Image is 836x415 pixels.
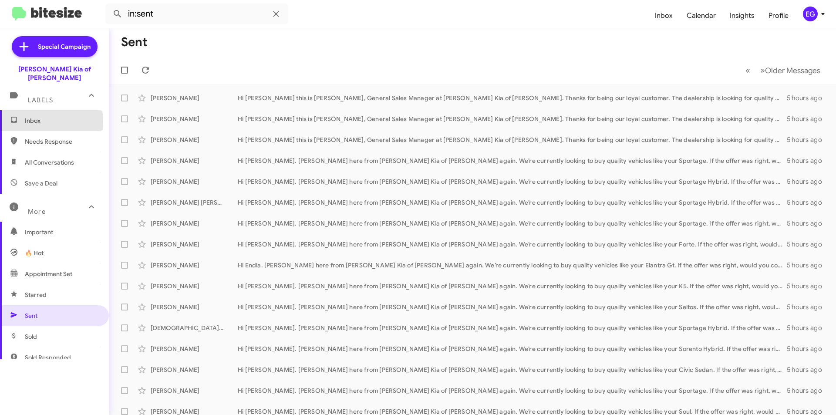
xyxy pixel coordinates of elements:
div: EG [803,7,818,21]
span: Sent [25,311,37,320]
div: 5 hours ago [787,156,829,165]
span: Inbox [25,116,99,125]
div: [PERSON_NAME] [151,177,238,186]
div: 5 hours ago [787,344,829,353]
span: 🔥 Hot [25,249,44,257]
span: Appointment Set [25,270,72,278]
a: Insights [723,3,762,28]
div: Hi [PERSON_NAME]. [PERSON_NAME] here from [PERSON_NAME] Kia of [PERSON_NAME] again. We’re current... [238,198,787,207]
div: 5 hours ago [787,115,829,123]
div: 5 hours ago [787,303,829,311]
div: Hi [PERSON_NAME]. [PERSON_NAME] here from [PERSON_NAME] Kia of [PERSON_NAME] again. We’re current... [238,324,787,332]
div: 5 hours ago [787,261,829,270]
div: Hi [PERSON_NAME]. [PERSON_NAME] here from [PERSON_NAME] Kia of [PERSON_NAME] again. We’re current... [238,156,787,165]
a: Profile [762,3,796,28]
span: All Conversations [25,158,74,167]
div: [DEMOGRAPHIC_DATA][PERSON_NAME] [151,324,238,332]
input: Search [105,3,288,24]
div: Hi [PERSON_NAME] this is [PERSON_NAME], General Sales Manager at [PERSON_NAME] Kia of [PERSON_NAM... [238,94,787,102]
button: Previous [740,61,755,79]
div: [PERSON_NAME] [151,386,238,395]
div: [PERSON_NAME] [151,365,238,374]
div: 5 hours ago [787,177,829,186]
div: Hi [PERSON_NAME]. [PERSON_NAME] here from [PERSON_NAME] Kia of [PERSON_NAME] again. We’re current... [238,240,787,249]
div: Hi [PERSON_NAME]. [PERSON_NAME] here from [PERSON_NAME] Kia of [PERSON_NAME] again. We’re current... [238,386,787,395]
div: [PERSON_NAME] [151,261,238,270]
div: Hi [PERSON_NAME] this is [PERSON_NAME], General Sales Manager at [PERSON_NAME] Kia of [PERSON_NAM... [238,115,787,123]
div: 5 hours ago [787,240,829,249]
div: [PERSON_NAME] [151,282,238,290]
div: Hi [PERSON_NAME]. [PERSON_NAME] here from [PERSON_NAME] Kia of [PERSON_NAME] again. We’re current... [238,303,787,311]
span: Sold Responded [25,353,71,362]
div: 5 hours ago [787,386,829,395]
span: More [28,208,46,216]
span: Save a Deal [25,179,57,188]
span: Important [25,228,99,236]
div: 5 hours ago [787,282,829,290]
div: 5 hours ago [787,324,829,332]
span: Older Messages [765,66,820,75]
div: [PERSON_NAME] [151,156,238,165]
span: Labels [28,96,53,104]
h1: Sent [121,35,148,49]
nav: Page navigation example [741,61,826,79]
div: [PERSON_NAME] [151,303,238,311]
span: Special Campaign [38,42,91,51]
div: 5 hours ago [787,219,829,228]
div: 5 hours ago [787,94,829,102]
div: [PERSON_NAME] [151,135,238,144]
span: » [760,65,765,76]
div: 5 hours ago [787,365,829,374]
a: Special Campaign [12,36,98,57]
a: Calendar [680,3,723,28]
div: [PERSON_NAME] [151,115,238,123]
div: [PERSON_NAME] [151,240,238,249]
div: [PERSON_NAME] [151,94,238,102]
span: Needs Response [25,137,99,146]
div: [PERSON_NAME] [151,219,238,228]
button: Next [755,61,826,79]
div: [PERSON_NAME] [PERSON_NAME] [151,198,238,207]
span: Starred [25,290,47,299]
div: [PERSON_NAME] [151,344,238,353]
div: Hi [PERSON_NAME]. [PERSON_NAME] here from [PERSON_NAME] Kia of [PERSON_NAME] again. We’re current... [238,219,787,228]
div: 5 hours ago [787,135,829,144]
div: Hi [PERSON_NAME]. [PERSON_NAME] here from [PERSON_NAME] Kia of [PERSON_NAME] again. We’re current... [238,365,787,374]
div: 5 hours ago [787,198,829,207]
div: Hi [PERSON_NAME]. [PERSON_NAME] here from [PERSON_NAME] Kia of [PERSON_NAME] again. We’re current... [238,282,787,290]
button: EG [796,7,826,21]
div: Hi [PERSON_NAME] this is [PERSON_NAME], General Sales Manager at [PERSON_NAME] Kia of [PERSON_NAM... [238,135,787,144]
span: Sold [25,332,37,341]
span: « [745,65,750,76]
div: Hi [PERSON_NAME]. [PERSON_NAME] here from [PERSON_NAME] Kia of [PERSON_NAME] again. We’re current... [238,177,787,186]
a: Inbox [648,3,680,28]
div: Hi [PERSON_NAME]. [PERSON_NAME] here from [PERSON_NAME] Kia of [PERSON_NAME] again. We’re current... [238,344,787,353]
div: Hi Endla. [PERSON_NAME] here from [PERSON_NAME] Kia of [PERSON_NAME] again. We’re currently looki... [238,261,787,270]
